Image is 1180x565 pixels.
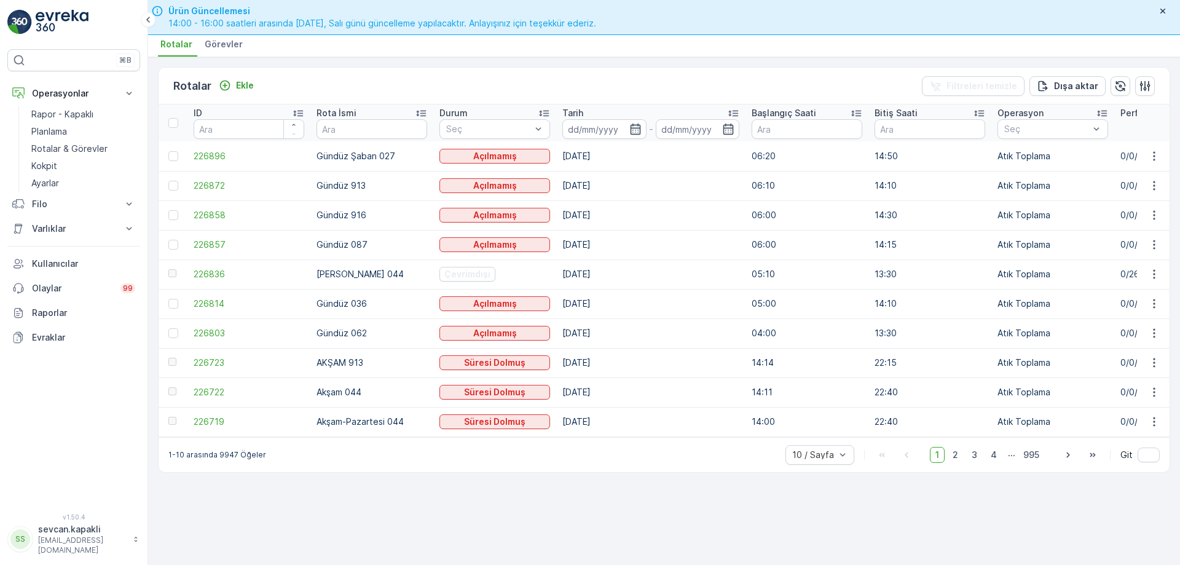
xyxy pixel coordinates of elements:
[875,416,985,428] p: 22:40
[1120,107,1170,119] p: Performans
[317,180,427,192] p: Gündüz 913
[160,38,192,50] span: Rotalar
[194,386,304,398] span: 226722
[7,81,140,106] button: Operasyonlar
[317,107,356,119] p: Rota İsmi
[7,10,32,34] img: logo
[752,150,862,162] p: 06:20
[194,268,304,280] a: 226836
[194,298,304,310] a: 226814
[752,239,862,251] p: 06:00
[444,268,490,280] p: Çevrimdışı
[439,296,550,311] button: Açılmamış
[997,298,1108,310] p: Atık Toplama
[317,209,427,221] p: Gündüz 916
[473,298,517,310] p: Açılmamış
[26,157,140,175] a: Kokpit
[168,181,178,191] div: Toggle Row Selected
[26,175,140,192] a: Ayarlar
[439,385,550,400] button: Süresi Dolmuş
[875,180,985,192] p: 14:10
[752,298,862,310] p: 05:00
[997,386,1108,398] p: Atık Toplama
[168,240,178,250] div: Toggle Row Selected
[194,209,304,221] span: 226858
[656,119,740,139] input: dd/mm/yyyy
[1018,447,1045,463] span: 995
[946,80,1017,92] p: Filtreleri temizle
[168,328,178,338] div: Toggle Row Selected
[556,230,745,259] td: [DATE]
[194,119,304,139] input: Ara
[649,122,653,136] p: -
[7,251,140,276] a: Kullanıcılar
[875,239,985,251] p: 14:15
[439,326,550,341] button: Açılmamış
[556,171,745,200] td: [DATE]
[473,327,517,339] p: Açılmamış
[556,289,745,318] td: [DATE]
[875,298,985,310] p: 14:10
[556,259,745,289] td: [DATE]
[194,239,304,251] a: 226857
[31,177,59,189] p: Ayarlar
[168,299,178,309] div: Toggle Row Selected
[1054,80,1098,92] p: Dışa aktar
[439,107,468,119] p: Durum
[997,107,1044,119] p: Operasyon
[10,529,30,549] div: SS
[439,178,550,193] button: Açılmamış
[194,180,304,192] a: 226872
[214,78,259,93] button: Ekle
[38,523,127,535] p: sevcan.kapakli
[173,77,211,95] p: Rotalar
[556,141,745,171] td: [DATE]
[32,282,113,294] p: Olaylar
[317,327,427,339] p: Gündüz 062
[26,123,140,140] a: Planlama
[194,357,304,369] a: 226723
[168,151,178,161] div: Toggle Row Selected
[446,123,531,135] p: Seç
[7,216,140,241] button: Varlıklar
[556,348,745,377] td: [DATE]
[26,106,140,123] a: Rapor - Kapaklı
[997,239,1108,251] p: Atık Toplama
[7,276,140,301] a: Olaylar99
[168,210,178,220] div: Toggle Row Selected
[168,450,266,460] p: 1-10 arasında 9947 Öğeler
[123,283,133,293] p: 99
[31,108,93,121] p: Rapor - Kapaklı
[997,180,1108,192] p: Atık Toplama
[752,107,816,119] p: Başlangıç Saati
[168,17,596,30] span: 14:00 - 16:00 saatleri arasında [DATE], Salı günü güncelleme yapılacaktır. Anlayışınız için teşek...
[997,209,1108,221] p: Atık Toplama
[194,416,304,428] a: 226719
[997,268,1108,280] p: Atık Toplama
[317,268,427,280] p: [PERSON_NAME] 044
[473,209,517,221] p: Açılmamış
[922,76,1025,96] button: Filtreleri temizle
[317,386,427,398] p: Akşam 044
[36,10,88,34] img: logo_light-DOdMpM7g.png
[7,192,140,216] button: Filo
[556,200,745,230] td: [DATE]
[26,140,140,157] a: Rotalar & Görevler
[985,447,1002,463] span: 4
[464,386,525,398] p: Süresi Dolmuş
[1004,123,1089,135] p: Seç
[32,307,135,319] p: Raporlar
[997,357,1108,369] p: Atık Toplama
[32,331,135,344] p: Evraklar
[875,386,985,398] p: 22:40
[752,386,862,398] p: 14:11
[875,268,985,280] p: 13:30
[875,357,985,369] p: 22:15
[875,107,918,119] p: Bitiş Saati
[194,107,202,119] p: ID
[562,119,647,139] input: dd/mm/yyyy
